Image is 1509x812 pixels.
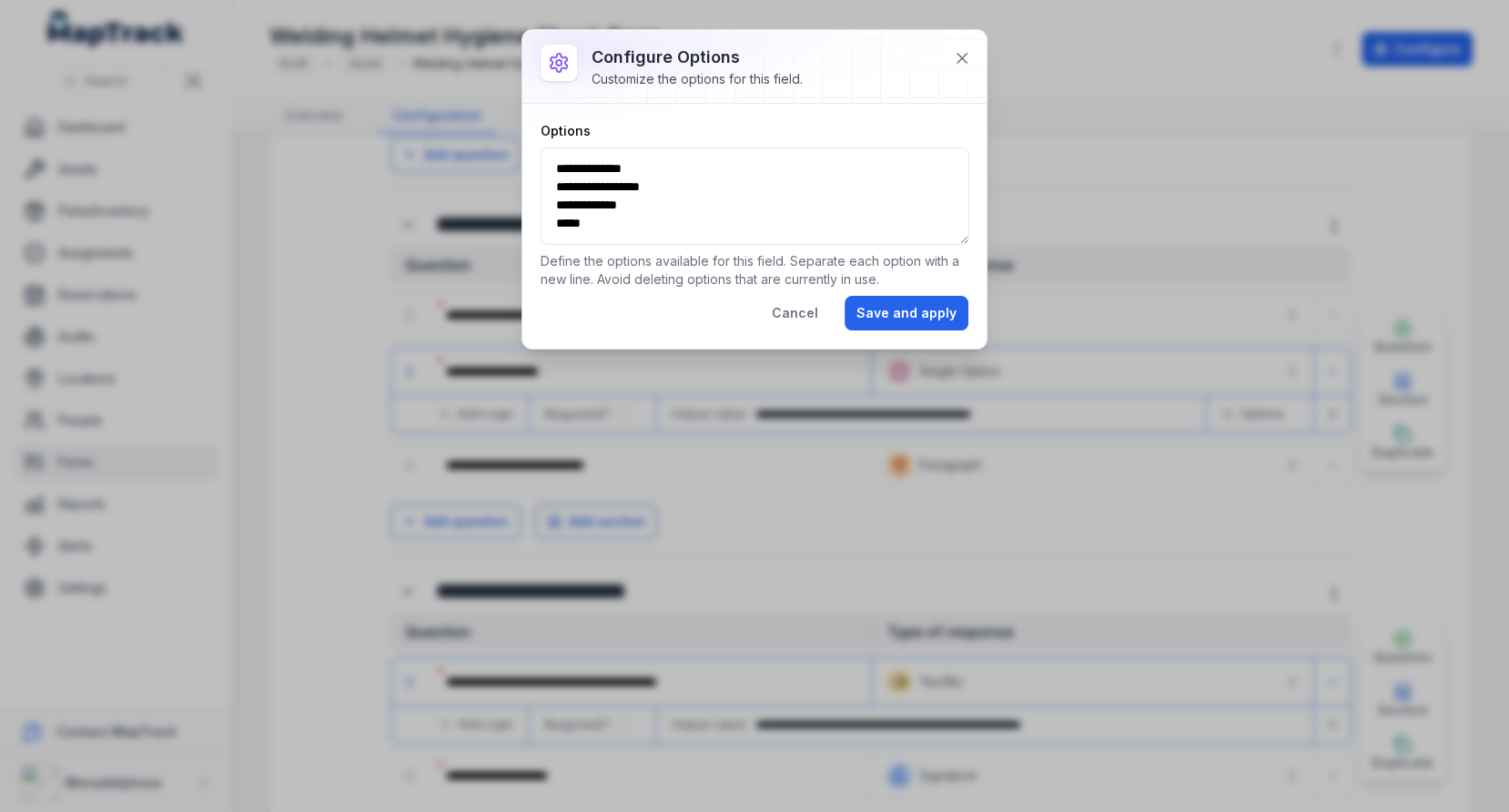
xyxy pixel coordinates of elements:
label: Options [541,122,591,140]
h3: Configure options [592,45,803,70]
div: Customize the options for this field. [592,70,803,88]
button: Save and apply [845,296,968,330]
button: Cancel [760,296,830,330]
p: Define the options available for this field. Separate each option with a new line. Avoid deleting... [541,252,968,289]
